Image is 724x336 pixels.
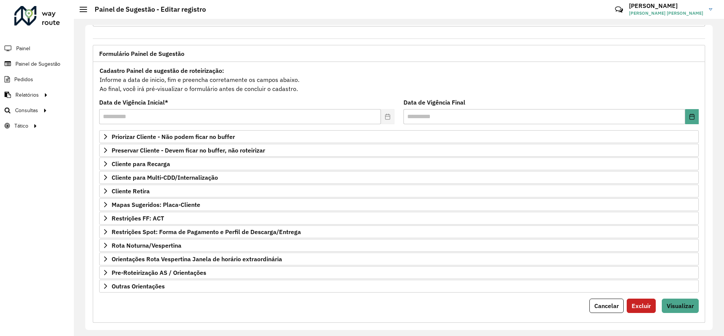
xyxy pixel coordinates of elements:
[99,130,699,143] a: Priorizar Cliente - Não podem ficar no buffer
[99,212,699,225] a: Restrições FF: ACT
[99,198,699,211] a: Mapas Sugeridos: Placa-Cliente
[14,122,28,130] span: Tático
[14,76,33,83] span: Pedidos
[99,157,699,170] a: Cliente para Recarga
[99,66,699,94] div: Informe a data de inicio, fim e preencha corretamente os campos abaixo. Ao final, você irá pré-vi...
[99,171,699,184] a: Cliente para Multi-CDD/Internalização
[99,51,184,57] span: Formulário Painel de Sugestão
[99,144,699,157] a: Preservar Cliente - Devem ficar no buffer, não roteirizar
[99,253,699,265] a: Orientações Rota Vespertina Janela de horário extraordinária
[112,256,282,262] span: Orientações Rota Vespertina Janela de horário extraordinária
[112,242,181,248] span: Rota Noturna/Vespertina
[112,134,235,140] span: Priorizar Cliente - Não podem ficar no buffer
[99,225,699,238] a: Restrições Spot: Forma de Pagamento e Perfil de Descarga/Entrega
[667,302,694,310] span: Visualizar
[629,2,703,9] h3: [PERSON_NAME]
[87,5,206,14] h2: Painel de Sugestão - Editar registro
[99,98,168,107] label: Data de Vigência Inicial
[112,188,150,194] span: Cliente Retira
[112,229,301,235] span: Restrições Spot: Forma de Pagamento e Perfil de Descarga/Entrega
[112,202,200,208] span: Mapas Sugeridos: Placa-Cliente
[662,299,699,313] button: Visualizar
[685,109,699,124] button: Choose Date
[99,280,699,293] a: Outras Orientações
[594,302,619,310] span: Cancelar
[16,45,30,52] span: Painel
[632,302,651,310] span: Excluir
[99,266,699,279] a: Pre-Roteirização AS / Orientações
[112,161,170,167] span: Cliente para Recarga
[112,174,218,180] span: Cliente para Multi-CDD/Internalização
[112,215,164,221] span: Restrições FF: ACT
[403,98,465,107] label: Data de Vigência Final
[99,185,699,197] a: Cliente Retira
[15,60,60,68] span: Painel de Sugestão
[112,270,206,276] span: Pre-Roteirização AS / Orientações
[629,10,703,17] span: [PERSON_NAME] [PERSON_NAME]
[611,2,627,18] a: Contato Rápido
[112,147,265,153] span: Preservar Cliente - Devem ficar no buffer, não roteirizar
[15,91,39,99] span: Relatórios
[99,239,699,252] a: Rota Noturna/Vespertina
[627,299,656,313] button: Excluir
[100,67,224,74] strong: Cadastro Painel de sugestão de roteirização:
[589,299,624,313] button: Cancelar
[15,106,38,114] span: Consultas
[112,283,165,289] span: Outras Orientações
